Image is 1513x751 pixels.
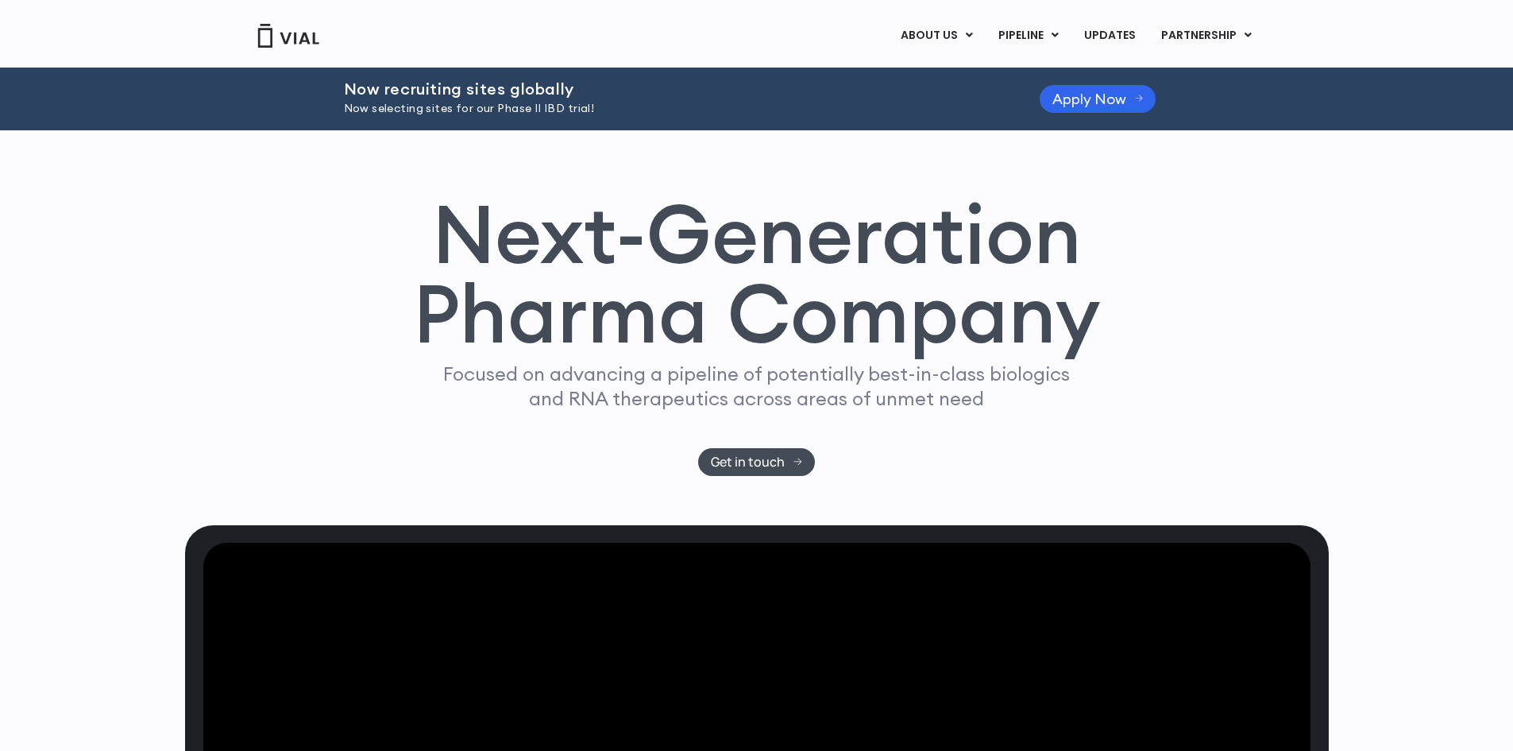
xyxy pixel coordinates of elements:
p: Focused on advancing a pipeline of potentially best-in-class biologics and RNA therapeutics acros... [437,362,1077,411]
a: ABOUT USMenu Toggle [888,22,985,49]
a: PIPELINEMenu Toggle [986,22,1071,49]
a: Get in touch [698,448,815,476]
p: Now selecting sites for our Phase II IBD trial! [344,100,1000,118]
img: Vial Logo [257,24,320,48]
a: UPDATES [1071,22,1148,49]
a: Apply Now [1040,85,1156,113]
h1: Next-Generation Pharma Company [413,194,1101,354]
span: Get in touch [711,456,785,468]
h2: Now recruiting sites globally [344,80,1000,98]
a: PARTNERSHIPMenu Toggle [1148,22,1264,49]
span: Apply Now [1052,93,1126,105]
